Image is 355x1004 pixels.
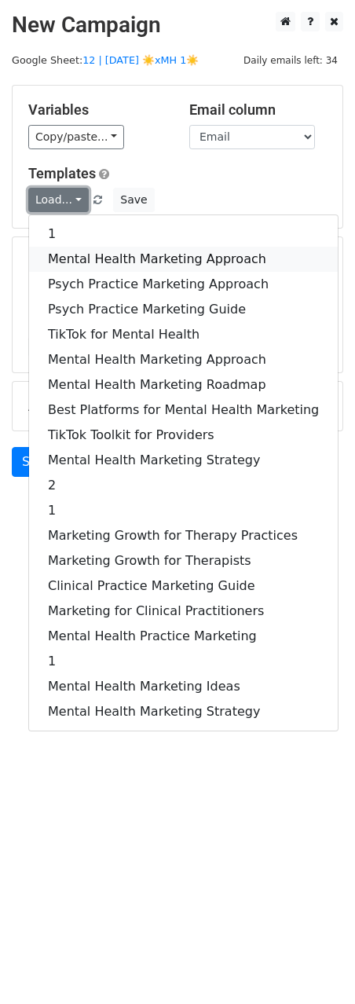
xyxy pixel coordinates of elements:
a: Mental Health Marketing Strategy [29,448,338,473]
a: Clinical Practice Marketing Guide [29,573,338,599]
h5: Variables [28,101,166,119]
a: Marketing Growth for Therapists [29,548,338,573]
a: 1 [29,649,338,674]
a: Marketing for Clinical Practitioners [29,599,338,624]
a: TikTok for Mental Health [29,322,338,347]
a: 12 | [DATE] ☀️xMH 1☀️ [82,54,199,66]
h2: New Campaign [12,12,343,38]
small: Google Sheet: [12,54,199,66]
a: Mental Health Marketing Approach [29,247,338,272]
a: Psych Practice Marketing Approach [29,272,338,297]
a: 1 [29,498,338,523]
a: 2 [29,473,338,498]
a: TikTok Toolkit for Providers [29,423,338,448]
a: Mental Health Marketing Roadmap [29,372,338,398]
a: Marketing Growth for Therapy Practices [29,523,338,548]
iframe: Chat Widget [276,929,355,1004]
a: Mental Health Marketing Approach [29,347,338,372]
a: Mental Health Practice Marketing [29,624,338,649]
a: 1 [29,222,338,247]
a: Templates [28,165,96,181]
button: Save [113,188,154,212]
a: Mental Health Marketing Ideas [29,674,338,699]
a: Best Platforms for Mental Health Marketing [29,398,338,423]
span: Daily emails left: 34 [238,52,343,69]
a: Load... [28,188,89,212]
h5: Email column [189,101,327,119]
a: Copy/paste... [28,125,124,149]
a: Send [12,447,64,477]
a: Mental Health Marketing Strategy [29,699,338,724]
a: Psych Practice Marketing Guide [29,297,338,322]
a: Daily emails left: 34 [238,54,343,66]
